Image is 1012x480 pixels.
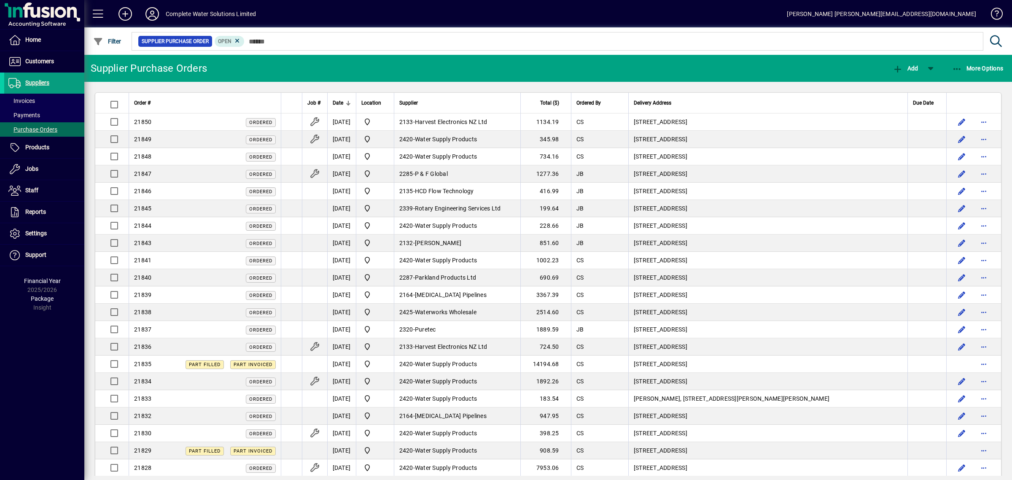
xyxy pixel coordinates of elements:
[134,222,151,229] span: 21844
[576,119,584,125] span: CS
[394,217,520,235] td: -
[249,137,272,143] span: Ordered
[977,357,990,371] button: More options
[327,373,356,390] td: [DATE]
[399,326,413,333] span: 2320
[25,58,54,65] span: Customers
[955,184,969,198] button: Edit
[576,98,623,108] div: Ordered By
[25,230,47,237] span: Settings
[134,257,151,264] span: 21841
[249,345,272,350] span: Ordered
[394,356,520,373] td: -
[520,131,571,148] td: 345.98
[576,343,584,350] span: CS
[415,430,477,437] span: Water Supply Products
[8,112,40,119] span: Payments
[361,221,389,231] span: Motueka
[327,165,356,183] td: [DATE]
[361,134,389,144] span: Motueka
[520,252,571,269] td: 1002.23
[913,98,934,108] span: Due Date
[24,278,61,284] span: Financial Year
[327,356,356,373] td: [DATE]
[399,98,515,108] div: Supplier
[361,98,381,108] span: Location
[520,113,571,131] td: 1134.19
[399,361,413,367] span: 2420
[520,407,571,425] td: 947.95
[394,373,520,390] td: -
[415,378,477,385] span: Water Supply Products
[361,272,389,283] span: Motueka
[8,97,35,104] span: Invoices
[25,208,46,215] span: Reports
[134,395,151,402] span: 21833
[415,153,477,160] span: Water Supply Products
[399,291,413,298] span: 2164
[955,253,969,267] button: Edit
[576,395,584,402] span: CS
[399,309,413,316] span: 2425
[307,98,320,108] span: Job #
[520,165,571,183] td: 1277.36
[628,321,907,338] td: [STREET_ADDRESS]
[142,37,209,46] span: Supplier Purchase Order
[333,98,351,108] div: Date
[415,361,477,367] span: Water Supply Products
[234,362,272,367] span: Part Invoiced
[394,304,520,321] td: -
[955,375,969,388] button: Edit
[394,269,520,286] td: -
[628,269,907,286] td: [STREET_ADDRESS]
[576,291,584,298] span: CS
[361,186,389,196] span: Motueka
[955,202,969,215] button: Edit
[249,379,272,385] span: Ordered
[977,202,990,215] button: More options
[134,378,151,385] span: 21834
[327,183,356,200] td: [DATE]
[399,170,413,177] span: 2285
[361,342,389,352] span: Motueka
[399,205,413,212] span: 2339
[415,309,476,316] span: Waterworks Wholesale
[4,30,84,51] a: Home
[394,442,520,459] td: -
[955,132,969,146] button: Edit
[787,7,976,21] div: [PERSON_NAME] [PERSON_NAME][EMAIL_ADDRESS][DOMAIN_NAME]
[520,269,571,286] td: 690.69
[955,150,969,163] button: Edit
[399,274,413,281] span: 2287
[327,148,356,165] td: [DATE]
[576,222,584,229] span: JB
[955,461,969,475] button: Edit
[415,119,487,125] span: Harvest Electronics NZ Ltd
[399,98,418,108] span: Supplier
[394,252,520,269] td: -
[977,305,990,319] button: More options
[977,219,990,232] button: More options
[139,6,166,22] button: Profile
[977,375,990,388] button: More options
[955,426,969,440] button: Edit
[249,224,272,229] span: Ordered
[218,38,231,44] span: Open
[520,442,571,459] td: 908.59
[249,396,272,402] span: Ordered
[628,356,907,373] td: [STREET_ADDRESS]
[25,251,46,258] span: Support
[415,170,448,177] span: P & F Global
[415,188,474,194] span: HCD Flow Technology
[134,98,151,108] span: Order #
[913,98,941,108] div: Due Date
[249,154,272,160] span: Ordered
[249,327,272,333] span: Ordered
[576,326,584,333] span: JB
[955,271,969,284] button: Edit
[520,321,571,338] td: 1889.59
[249,120,272,125] span: Ordered
[415,343,487,350] span: Harvest Electronics NZ Ltd
[399,413,413,419] span: 2164
[134,291,151,298] span: 21839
